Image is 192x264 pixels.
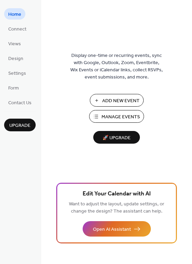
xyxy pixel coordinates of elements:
[8,40,21,48] span: Views
[8,70,26,77] span: Settings
[8,55,23,62] span: Design
[101,113,140,121] span: Manage Events
[90,94,144,107] button: Add New Event
[4,119,36,131] button: Upgrade
[4,67,30,79] a: Settings
[97,133,136,143] span: 🚀 Upgrade
[8,99,32,107] span: Contact Us
[93,226,131,233] span: Open AI Assistant
[89,110,144,123] button: Manage Events
[4,8,25,20] a: Home
[8,26,26,33] span: Connect
[4,38,25,49] a: Views
[9,122,31,129] span: Upgrade
[4,52,27,64] a: Design
[4,23,31,34] a: Connect
[8,85,19,92] span: Form
[83,189,151,199] span: Edit Your Calendar with AI
[4,97,36,108] a: Contact Us
[69,200,164,216] span: Want to adjust the layout, update settings, or change the design? The assistant can help.
[102,97,140,105] span: Add New Event
[93,131,140,144] button: 🚀 Upgrade
[4,82,23,93] a: Form
[70,52,163,81] span: Display one-time or recurring events, sync with Google, Outlook, Zoom, Eventbrite, Wix Events or ...
[8,11,21,18] span: Home
[83,221,151,237] button: Open AI Assistant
